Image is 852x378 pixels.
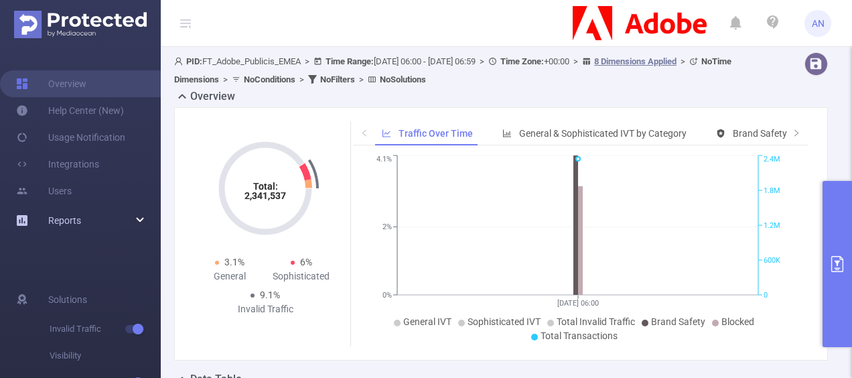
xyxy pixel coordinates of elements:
[360,129,368,137] i: icon: left
[792,129,800,137] i: icon: right
[519,128,687,139] span: General & Sophisticated IVT by Category
[677,56,689,66] span: >
[219,74,232,84] span: >
[382,129,391,138] i: icon: line-chart
[50,316,161,342] span: Invalid Traffic
[502,129,512,138] i: icon: bar-chart
[244,190,286,201] tspan: 2,341,537
[500,56,544,66] b: Time Zone:
[224,257,244,267] span: 3.1%
[48,207,81,234] a: Reports
[376,155,392,164] tspan: 4.1%
[557,316,635,327] span: Total Invalid Traffic
[16,178,72,204] a: Users
[244,74,295,84] b: No Conditions
[399,128,473,139] span: Traffic Over Time
[594,56,677,66] u: 8 Dimensions Applied
[382,291,392,300] tspan: 0%
[253,181,278,192] tspan: Total:
[651,316,705,327] span: Brand Safety
[48,286,87,313] span: Solutions
[295,74,308,84] span: >
[812,10,825,37] span: AN
[355,74,368,84] span: >
[265,269,337,283] div: Sophisticated
[733,128,833,139] span: Brand Safety (Detected)
[764,291,768,300] tspan: 0
[50,342,161,369] span: Visibility
[403,316,451,327] span: General IVT
[174,56,731,84] span: FT_Adobe_Publicis_EMEA [DATE] 06:00 - [DATE] 06:59 +00:00
[382,223,392,232] tspan: 2%
[260,290,280,300] span: 9.1%
[320,74,355,84] b: No Filters
[16,70,86,97] a: Overview
[380,74,426,84] b: No Solutions
[186,56,202,66] b: PID:
[16,124,125,151] a: Usage Notification
[14,11,147,38] img: Protected Media
[16,151,99,178] a: Integrations
[764,221,780,230] tspan: 1.2M
[194,269,265,283] div: General
[721,316,754,327] span: Blocked
[230,302,301,316] div: Invalid Traffic
[190,88,235,105] h2: Overview
[301,56,313,66] span: >
[468,316,541,327] span: Sophisticated IVT
[764,155,780,164] tspan: 2.4M
[764,256,780,265] tspan: 600K
[326,56,374,66] b: Time Range:
[16,97,124,124] a: Help Center (New)
[476,56,488,66] span: >
[48,215,81,226] span: Reports
[300,257,312,267] span: 6%
[557,299,599,308] tspan: [DATE] 06:00
[569,56,582,66] span: >
[764,186,780,195] tspan: 1.8M
[541,330,618,341] span: Total Transactions
[174,57,186,66] i: icon: user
